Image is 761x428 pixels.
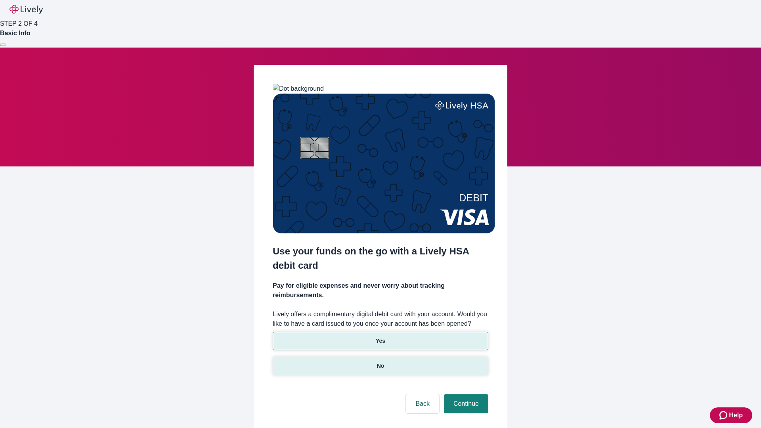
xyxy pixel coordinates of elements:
[444,394,488,413] button: Continue
[273,244,488,273] h2: Use your funds on the go with a Lively HSA debit card
[377,362,384,370] p: No
[729,411,743,420] span: Help
[273,84,324,94] img: Dot background
[406,394,439,413] button: Back
[273,310,488,329] label: Lively offers a complimentary digital debit card with your account. Would you like to have a card...
[710,407,752,423] button: Zendesk support iconHelp
[10,5,43,14] img: Lively
[376,337,385,345] p: Yes
[273,94,495,233] img: Debit card
[719,411,729,420] svg: Zendesk support icon
[273,332,488,350] button: Yes
[273,281,488,300] h4: Pay for eligible expenses and never worry about tracking reimbursements.
[273,357,488,375] button: No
